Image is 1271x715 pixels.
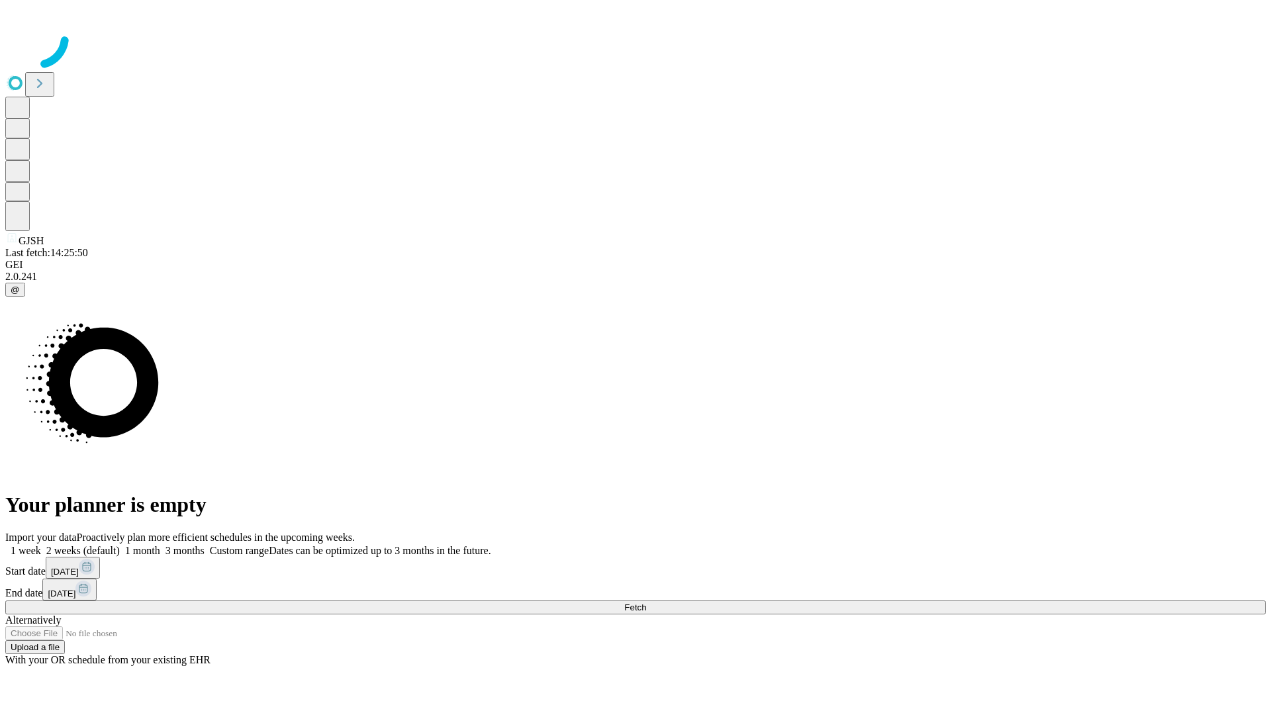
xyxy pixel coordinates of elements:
[5,614,61,626] span: Alternatively
[42,579,97,600] button: [DATE]
[5,271,1266,283] div: 2.0.241
[165,545,205,556] span: 3 months
[5,283,25,297] button: @
[5,600,1266,614] button: Fetch
[5,532,77,543] span: Import your data
[48,589,75,598] span: [DATE]
[51,567,79,577] span: [DATE]
[5,259,1266,271] div: GEI
[46,545,120,556] span: 2 weeks (default)
[19,235,44,246] span: GJSH
[210,545,269,556] span: Custom range
[11,285,20,295] span: @
[624,602,646,612] span: Fetch
[46,557,100,579] button: [DATE]
[5,247,88,258] span: Last fetch: 14:25:50
[5,640,65,654] button: Upload a file
[5,557,1266,579] div: Start date
[77,532,355,543] span: Proactively plan more efficient schedules in the upcoming weeks.
[11,545,41,556] span: 1 week
[5,654,211,665] span: With your OR schedule from your existing EHR
[125,545,160,556] span: 1 month
[269,545,491,556] span: Dates can be optimized up to 3 months in the future.
[5,493,1266,517] h1: Your planner is empty
[5,579,1266,600] div: End date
